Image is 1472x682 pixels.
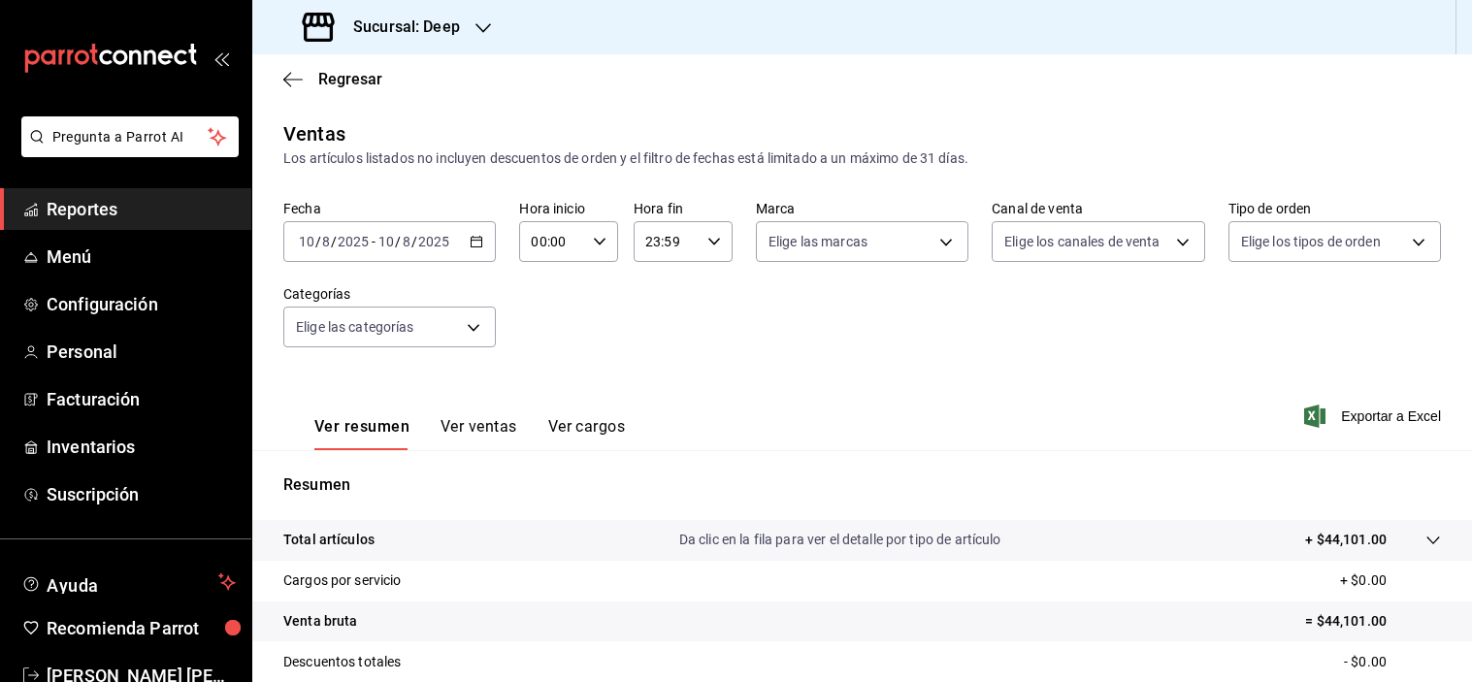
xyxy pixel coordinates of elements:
input: -- [298,234,315,249]
p: = $44,101.00 [1305,611,1441,632]
label: Hora inicio [519,202,618,215]
p: - $0.00 [1344,652,1441,672]
span: - [372,234,376,249]
span: Elige los tipos de orden [1241,232,1381,251]
button: open_drawer_menu [213,50,229,66]
span: Suscripción [47,481,236,507]
h3: Sucursal: Deep [338,16,460,39]
button: Regresar [283,70,382,88]
span: / [395,234,401,249]
button: Ver cargos [548,417,626,450]
label: Tipo de orden [1228,202,1441,215]
span: Menú [47,244,236,270]
input: -- [321,234,331,249]
input: -- [402,234,411,249]
input: ---- [417,234,450,249]
label: Categorías [283,287,496,301]
div: Los artículos listados no incluyen descuentos de orden y el filtro de fechas está limitado a un m... [283,148,1441,169]
span: Elige las marcas [769,232,867,251]
span: Reportes [47,196,236,222]
span: / [331,234,337,249]
label: Fecha [283,202,496,215]
button: Exportar a Excel [1308,405,1441,428]
div: navigation tabs [314,417,625,450]
p: Descuentos totales [283,652,401,672]
span: Recomienda Parrot [47,615,236,641]
p: + $44,101.00 [1305,530,1387,550]
button: Ver ventas [441,417,517,450]
p: + $0.00 [1340,570,1441,591]
span: Ayuda [47,570,211,594]
label: Hora fin [634,202,733,215]
span: Elige los canales de venta [1004,232,1160,251]
span: / [315,234,321,249]
input: ---- [337,234,370,249]
label: Marca [756,202,968,215]
p: Resumen [283,473,1441,497]
p: Venta bruta [283,611,357,632]
span: Facturación [47,386,236,412]
p: Total artículos [283,530,375,550]
label: Canal de venta [992,202,1204,215]
span: Inventarios [47,434,236,460]
p: Da clic en la fila para ver el detalle por tipo de artículo [679,530,1001,550]
a: Pregunta a Parrot AI [14,141,239,161]
span: Configuración [47,291,236,317]
button: Ver resumen [314,417,409,450]
p: Cargos por servicio [283,570,402,591]
span: Personal [47,339,236,365]
span: Regresar [318,70,382,88]
span: Pregunta a Parrot AI [52,127,209,147]
button: Pregunta a Parrot AI [21,116,239,157]
span: Elige las categorías [296,317,414,337]
span: / [411,234,417,249]
input: -- [377,234,395,249]
div: Ventas [283,119,345,148]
